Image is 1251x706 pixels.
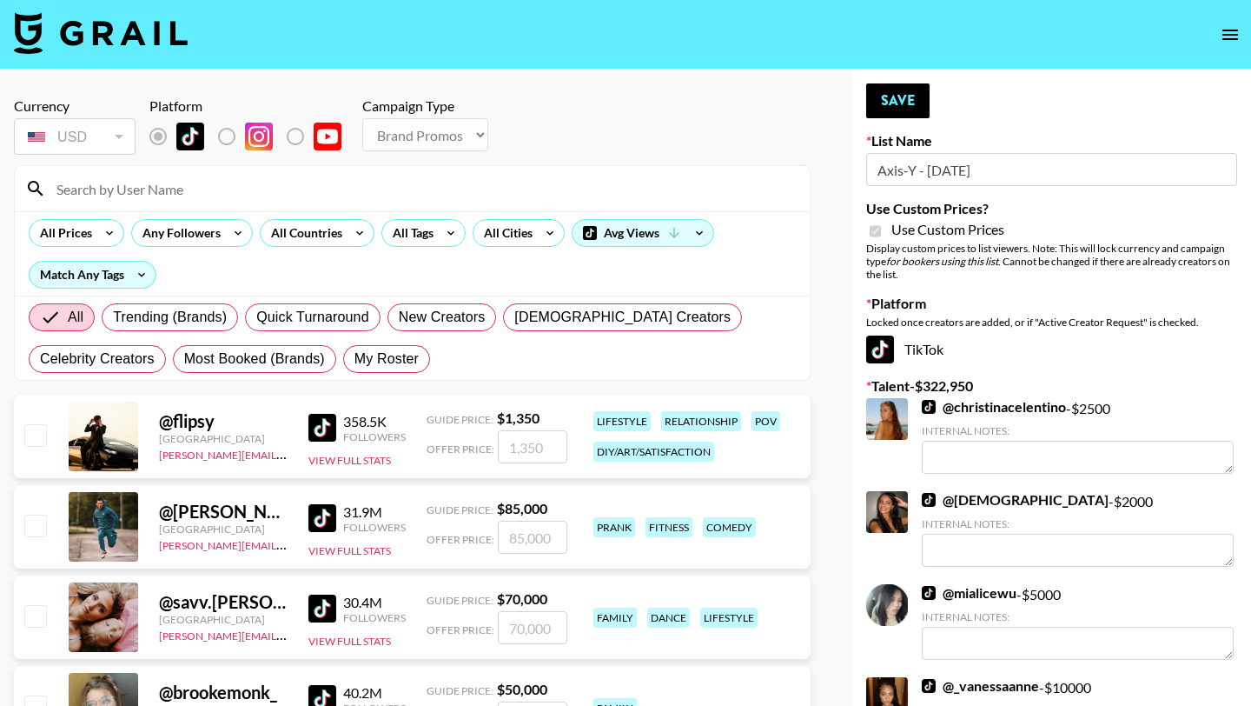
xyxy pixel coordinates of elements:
[30,220,96,246] div: All Prices
[113,307,227,328] span: Trending (Brands)
[176,123,204,150] img: TikTok
[647,608,690,628] div: dance
[308,544,391,557] button: View Full Stats
[149,118,355,155] div: List locked to TikTok.
[866,200,1237,217] label: Use Custom Prices?
[922,398,1234,474] div: - $ 2500
[159,536,416,552] a: [PERSON_NAME][EMAIL_ADDRESS][DOMAIN_NAME]
[922,584,1234,660] div: - $ 5000
[427,443,494,456] span: Offer Price:
[159,626,416,643] a: [PERSON_NAME][EMAIL_ADDRESS][DOMAIN_NAME]
[497,410,539,426] strong: $ 1,350
[308,414,336,442] img: TikTok
[593,608,637,628] div: family
[427,623,494,636] span: Offer Price:
[922,491,1234,567] div: - $ 2000
[343,521,406,534] div: Followers
[866,83,930,118] button: Save
[245,123,273,150] img: Instagram
[497,681,547,697] strong: $ 50,000
[866,242,1237,281] div: Display custom prices to list viewers. Note: This will lock currency and campaign type . Cannot b...
[593,411,651,431] div: lifestyle
[427,684,493,697] span: Guide Price:
[922,610,1234,623] div: Internal Notes:
[261,220,346,246] div: All Countries
[922,584,1016,602] a: @mialicewu
[354,349,419,370] span: My Roster
[314,123,341,150] img: YouTube
[343,430,406,443] div: Followers
[149,97,355,115] div: Platform
[343,684,406,702] div: 40.2M
[700,608,758,628] div: lifestyle
[427,413,493,426] span: Guide Price:
[159,523,288,536] div: [GEOGRAPHIC_DATA]
[159,432,288,445] div: [GEOGRAPHIC_DATA]
[343,413,406,430] div: 358.5K
[382,220,437,246] div: All Tags
[922,491,1109,509] a: @[DEMOGRAPHIC_DATA]
[399,307,486,328] span: New Creators
[593,517,635,537] div: prank
[159,445,416,462] a: [PERSON_NAME][EMAIL_ADDRESS][DOMAIN_NAME]
[922,424,1234,437] div: Internal Notes:
[132,220,224,246] div: Any Followers
[1213,17,1248,52] button: open drawer
[343,611,406,624] div: Followers
[922,679,936,693] img: TikTok
[661,411,741,431] div: relationship
[343,503,406,521] div: 31.9M
[922,586,936,600] img: TikTok
[497,590,547,607] strong: $ 70,000
[891,221,1004,238] span: Use Custom Prices
[30,262,156,288] div: Match Any Tags
[159,410,288,432] div: @ flipsy
[498,521,567,554] input: 85,000
[17,122,132,152] div: USD
[497,500,547,516] strong: $ 85,000
[159,613,288,626] div: [GEOGRAPHIC_DATA]
[751,411,780,431] div: pov
[159,501,288,523] div: @ [PERSON_NAME].[PERSON_NAME]
[68,307,83,328] span: All
[922,398,1066,416] a: @christinacelentino
[159,682,288,703] div: @ brookemonk_
[922,493,936,507] img: TikTok
[308,635,391,648] button: View Full Stats
[343,594,406,611] div: 30.4M
[473,220,536,246] div: All Cities
[46,175,799,203] input: Search by User Name
[573,220,713,246] div: Avg Views
[703,517,756,537] div: comedy
[427,533,494,546] span: Offer Price:
[308,595,336,623] img: TikTok
[498,430,567,463] input: 1,350
[645,517,692,537] div: fitness
[922,400,936,414] img: TikTok
[40,349,155,370] span: Celebrity Creators
[922,517,1234,530] div: Internal Notes:
[427,503,493,516] span: Guide Price:
[14,97,136,115] div: Currency
[308,504,336,532] img: TikTok
[256,307,369,328] span: Quick Turnaround
[866,336,1237,363] div: TikTok
[866,316,1237,329] div: Locked once creators are added, or if "Active Creator Request" is checked.
[514,307,731,328] span: [DEMOGRAPHIC_DATA] Creators
[14,115,136,158] div: Currency is locked to USD
[427,594,493,607] span: Guide Price:
[866,377,1237,395] label: Talent - $ 322,950
[866,132,1237,150] label: List Name
[362,97,488,115] div: Campaign Type
[498,611,567,644] input: 70,000
[922,677,1039,695] a: @_vanessaanne
[159,591,288,613] div: @ savv.[PERSON_NAME]
[866,295,1237,312] label: Platform
[886,255,998,268] em: for bookers using this list
[14,12,188,54] img: Grail Talent
[866,336,894,363] img: TikTok
[184,349,325,370] span: Most Booked (Brands)
[593,442,714,462] div: diy/art/satisfaction
[308,454,391,467] button: View Full Stats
